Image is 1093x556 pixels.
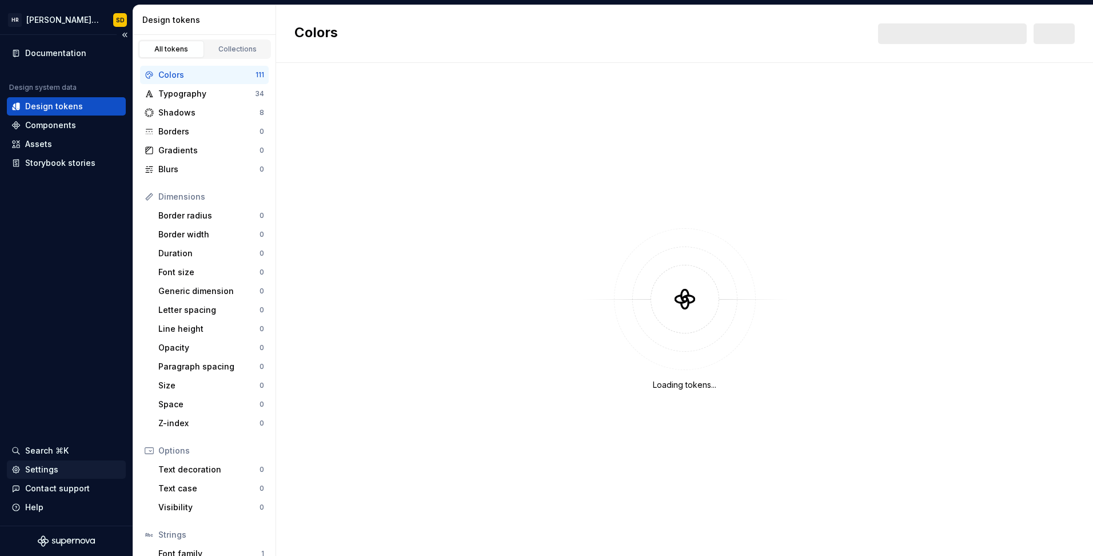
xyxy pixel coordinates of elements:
[154,282,269,300] a: Generic dimension0
[158,529,264,541] div: Strings
[158,380,260,391] div: Size
[260,165,264,174] div: 0
[140,141,269,160] a: Gradients0
[158,445,264,456] div: Options
[158,267,260,278] div: Font size
[7,97,126,116] a: Design tokens
[158,145,260,156] div: Gradients
[154,460,269,479] a: Text decoration0
[158,304,260,316] div: Letter spacing
[260,484,264,493] div: 0
[653,379,716,391] div: Loading tokens...
[154,320,269,338] a: Line height0
[154,225,269,244] a: Border width0
[154,244,269,263] a: Duration0
[140,85,269,103] a: Typography34
[158,248,260,259] div: Duration
[260,465,264,474] div: 0
[140,104,269,122] a: Shadows8
[25,120,76,131] div: Components
[158,502,260,513] div: Visibility
[260,381,264,390] div: 0
[38,535,95,547] svg: Supernova Logo
[158,69,256,81] div: Colors
[209,45,266,54] div: Collections
[25,101,83,112] div: Design tokens
[158,361,260,372] div: Paragraph spacing
[158,164,260,175] div: Blurs
[158,126,260,137] div: Borders
[154,479,269,498] a: Text case0
[158,418,260,429] div: Z-index
[158,399,260,410] div: Space
[25,464,58,475] div: Settings
[25,483,90,494] div: Contact support
[158,107,260,118] div: Shadows
[260,230,264,239] div: 0
[158,464,260,475] div: Text decoration
[154,263,269,281] a: Font size0
[158,210,260,221] div: Border radius
[260,305,264,315] div: 0
[260,343,264,352] div: 0
[7,154,126,172] a: Storybook stories
[260,419,264,428] div: 0
[294,23,338,44] h2: Colors
[140,66,269,84] a: Colors111
[260,287,264,296] div: 0
[158,191,264,202] div: Dimensions
[154,376,269,395] a: Size0
[142,14,271,26] div: Design tokens
[260,127,264,136] div: 0
[7,442,126,460] button: Search ⌘K
[140,160,269,178] a: Blurs0
[260,324,264,333] div: 0
[154,301,269,319] a: Letter spacing0
[154,395,269,414] a: Space0
[143,45,200,54] div: All tokens
[25,138,52,150] div: Assets
[8,13,22,27] div: HR
[260,108,264,117] div: 8
[154,206,269,225] a: Border radius0
[25,502,43,513] div: Help
[158,323,260,335] div: Line height
[7,479,126,498] button: Contact support
[7,460,126,479] a: Settings
[154,358,269,376] a: Paragraph spacing0
[154,339,269,357] a: Opacity0
[260,211,264,220] div: 0
[25,157,95,169] div: Storybook stories
[140,122,269,141] a: Borders0
[26,14,99,26] div: [PERSON_NAME] UI Toolkit (HUT)
[154,498,269,517] a: Visibility0
[7,44,126,62] a: Documentation
[158,483,260,494] div: Text case
[260,146,264,155] div: 0
[116,15,125,25] div: SD
[7,135,126,153] a: Assets
[158,342,260,354] div: Opacity
[25,47,86,59] div: Documentation
[158,88,255,100] div: Typography
[158,285,260,297] div: Generic dimension
[9,83,77,92] div: Design system data
[255,89,264,98] div: 34
[25,445,69,456] div: Search ⌘K
[117,27,133,43] button: Collapse sidebar
[260,249,264,258] div: 0
[260,268,264,277] div: 0
[256,70,264,80] div: 111
[260,362,264,371] div: 0
[154,414,269,432] a: Z-index0
[158,229,260,240] div: Border width
[7,116,126,134] a: Components
[260,503,264,512] div: 0
[2,7,130,32] button: HR[PERSON_NAME] UI Toolkit (HUT)SD
[7,498,126,517] button: Help
[260,400,264,409] div: 0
